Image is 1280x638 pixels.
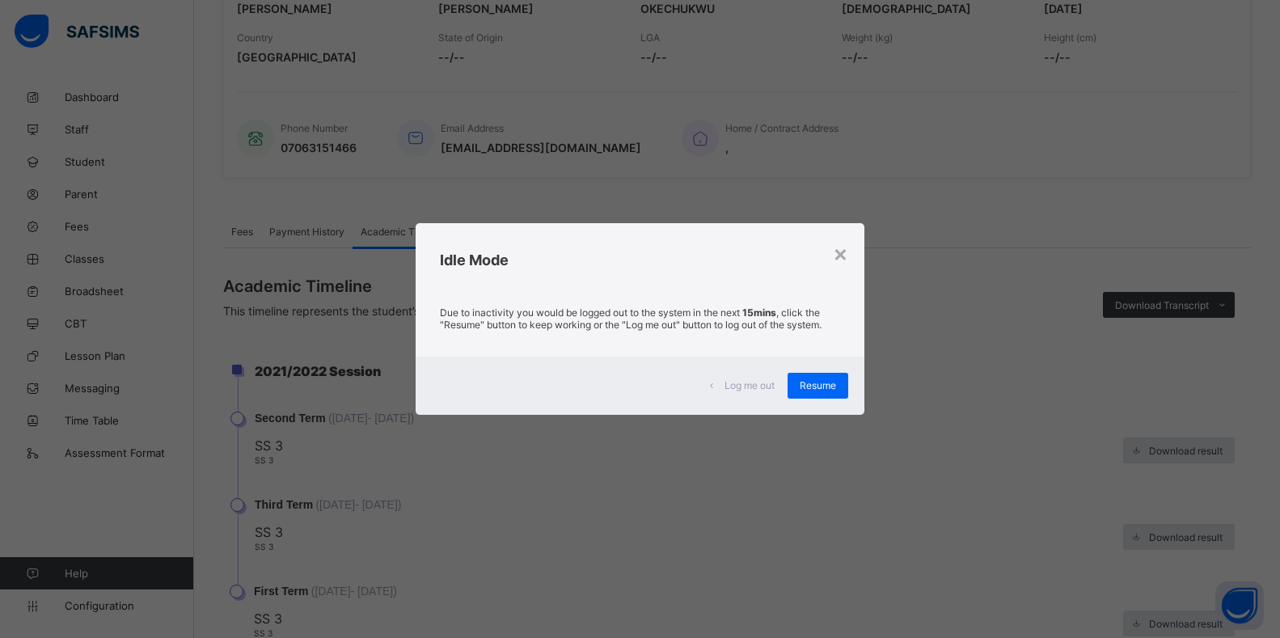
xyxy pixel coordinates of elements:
[742,306,776,319] strong: 15mins
[800,379,836,391] span: Resume
[833,239,848,267] div: ×
[440,251,839,268] h2: Idle Mode
[724,379,775,391] span: Log me out
[440,306,839,331] p: Due to inactivity you would be logged out to the system in the next , click the "Resume" button t...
